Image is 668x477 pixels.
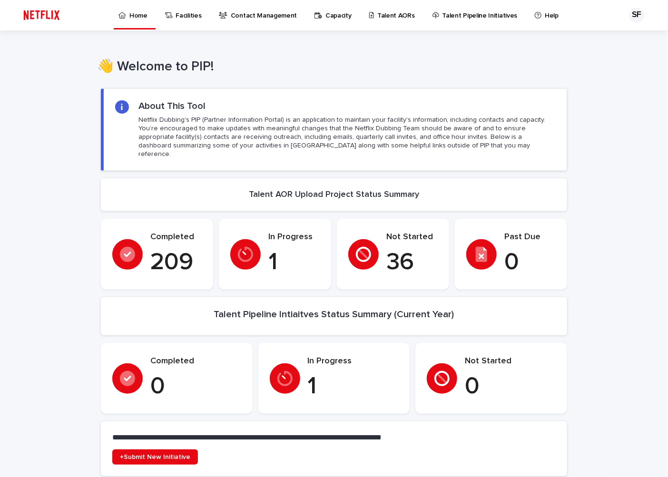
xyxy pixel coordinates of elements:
[504,232,556,243] p: Past Due
[112,449,198,465] a: +Submit New Initiative
[150,356,241,367] p: Completed
[465,372,556,401] p: 0
[214,309,454,320] h2: Talent Pipeline Intiaitves Status Summary (Current Year)
[465,356,556,367] p: Not Started
[386,232,438,243] p: Not Started
[308,372,399,401] p: 1
[386,248,438,277] p: 36
[120,454,190,460] span: +Submit New Initiative
[308,356,399,367] p: In Progress
[150,232,202,243] p: Completed
[138,100,206,112] h2: About This Tool
[249,190,419,200] h2: Talent AOR Upload Project Status Summary
[504,248,556,277] p: 0
[150,372,241,401] p: 0
[138,116,555,159] p: Netflix Dubbing's PIP (Partner Information Portal) is an application to maintain your facility's ...
[629,8,644,23] div: SF
[268,232,320,243] p: In Progress
[150,248,202,277] p: 209
[268,248,320,277] p: 1
[97,59,563,75] h1: 👋 Welcome to PIP!
[19,6,64,25] img: ifQbXi3ZQGMSEF7WDB7W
